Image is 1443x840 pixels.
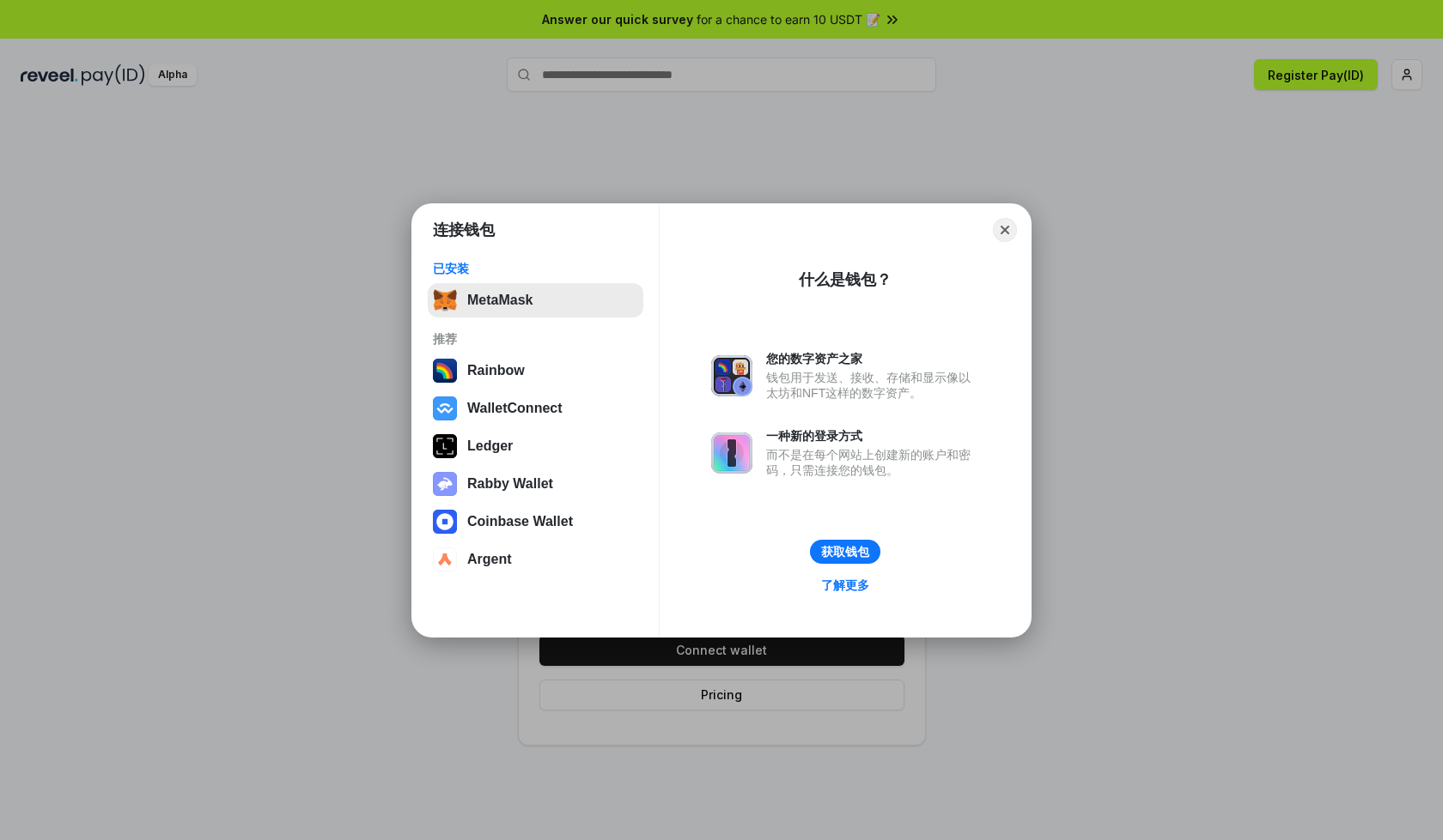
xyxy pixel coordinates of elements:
[821,544,869,559] div: 获取钱包
[428,467,643,501] button: Rabby Wallet
[433,396,457,420] img: svg+xml,%3Csvg%20width%3D%2228%22%20height%3D%2228%22%20viewBox%3D%220%200%2028%2028%22%20fill%3D...
[711,355,752,396] img: svg+xml,%3Csvg%20xmlns%3D%22http%3A%2F%2Fwww.w3.org%2F2000%2Fsvg%22%20fill%3D%22none%22%20viewBox...
[467,552,512,567] div: Argent
[467,363,525,378] div: Rainbow
[428,505,643,539] button: Coinbase Wallet
[467,438,513,454] div: Ledger
[428,542,643,577] button: Argent
[467,514,573,529] div: Coinbase Wallet
[766,370,979,401] div: 钱包用于发送、接收、存储和显示像以太坊和NFT这样的数字资产。
[467,293,533,308] div: MetaMask
[433,510,457,534] img: svg+xml,%3Csvg%20width%3D%2228%22%20height%3D%2228%22%20viewBox%3D%220%200%2028%2028%22%20fill%3D...
[433,331,638,347] div: 推荐
[810,540,880,564] button: 获取钱包
[467,401,563,416] div: WalletConnect
[428,283,643,317] button: MetaMask
[467,476,553,492] div: Rabby Wallet
[766,428,979,444] div: 一种新的登录方式
[766,351,979,366] div: 您的数字资产之家
[433,547,457,571] img: svg+xml,%3Csvg%20width%3D%2228%22%20height%3D%2228%22%20viewBox%3D%220%200%2028%2028%22%20fill%3D...
[433,434,457,458] img: svg+xml,%3Csvg%20xmlns%3D%22http%3A%2F%2Fwww.w3.org%2F2000%2Fsvg%22%20width%3D%2228%22%20height%3...
[821,577,869,593] div: 了解更多
[433,220,495,240] h1: 连接钱包
[433,472,457,496] img: svg+xml,%3Csvg%20xmlns%3D%22http%3A%2F%2Fwww.w3.org%2F2000%2Fsvg%22%20fill%3D%22none%22%20viewBox...
[799,269,892,290] div: 什么是钱包？
[993,218,1017,242] button: Close
[433,261,638,276] div: 已安装
[766,447,979,478] div: 而不是在每个网站上创建新的账户和密码，只需连接您的钱包。
[433,359,457,383] img: svg+xml,%3Csvg%20width%3D%22120%22%20height%3D%22120%22%20viewBox%3D%220%200%20120%20120%22%20fil...
[428,354,643,388] button: Rainbow
[711,432,752,474] img: svg+xml,%3Csvg%20xmlns%3D%22http%3A%2F%2Fwww.w3.org%2F2000%2Fsvg%22%20fill%3D%22none%22%20viewBox...
[428,429,643,463] button: Ledger
[433,288,457,312] img: svg+xml,%3Csvg%20fill%3D%22none%22%20height%3D%2233%22%20viewBox%3D%220%200%2035%2033%22%20width%...
[811,574,880,596] a: 了解更多
[428,391,643,426] button: WalletConnect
